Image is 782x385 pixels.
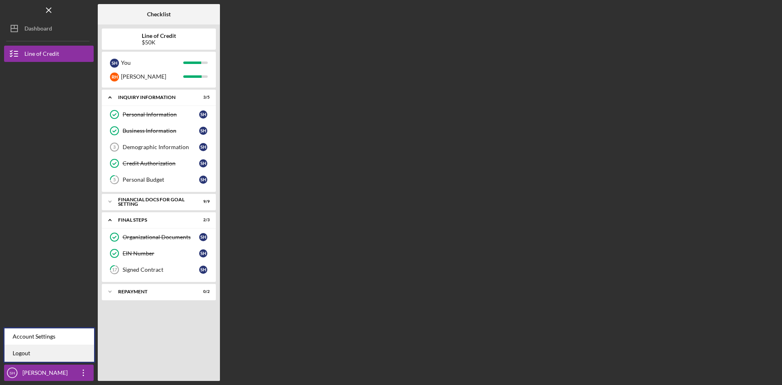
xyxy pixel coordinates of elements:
[4,345,94,362] a: Logout
[4,365,94,381] button: SH[PERSON_NAME]
[106,155,212,172] a: Credit AuthorizationSH
[110,73,119,81] div: R H
[106,262,212,278] a: 17Signed ContractSH
[106,229,212,245] a: Organizational DocumentsSH
[118,289,189,294] div: Repayment
[123,144,199,150] div: Demographic Information
[112,267,117,273] tspan: 17
[199,249,207,257] div: S H
[106,172,212,188] a: 5Personal BudgetSH
[199,176,207,184] div: S H
[24,46,59,64] div: Line of Credit
[20,365,73,383] div: [PERSON_NAME]
[142,33,176,39] b: Line of Credit
[123,250,199,257] div: EIN Number
[199,110,207,119] div: S H
[118,197,189,207] div: Financial Docs for Goal Setting
[118,218,189,222] div: FINAL STEPS
[113,145,116,150] tspan: 3
[123,111,199,118] div: Personal Information
[4,46,94,62] button: Line of Credit
[123,266,199,273] div: Signed Contract
[121,70,183,84] div: [PERSON_NAME]
[195,95,210,100] div: 3 / 5
[199,127,207,135] div: S H
[110,59,119,68] div: S H
[195,218,210,222] div: 2 / 3
[106,106,212,123] a: Personal InformationSH
[9,371,15,375] text: SH
[121,56,183,70] div: You
[123,176,199,183] div: Personal Budget
[4,328,94,345] div: Account Settings
[123,160,199,167] div: Credit Authorization
[195,199,210,204] div: 9 / 9
[199,159,207,167] div: S H
[199,266,207,274] div: S H
[123,234,199,240] div: Organizational Documents
[147,11,171,18] b: Checklist
[195,289,210,294] div: 0 / 2
[142,39,176,46] div: $50K
[199,143,207,151] div: S H
[118,95,189,100] div: INQUIRY INFORMATION
[113,177,116,183] tspan: 5
[4,20,94,37] button: Dashboard
[106,245,212,262] a: EIN NumberSH
[24,20,52,39] div: Dashboard
[199,233,207,241] div: S H
[123,128,199,134] div: Business Information
[106,139,212,155] a: 3Demographic InformationSH
[106,123,212,139] a: Business InformationSH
